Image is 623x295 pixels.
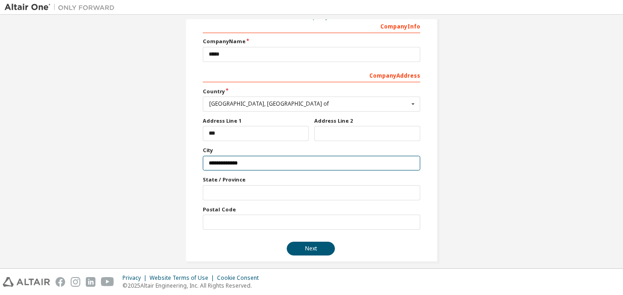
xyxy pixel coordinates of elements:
[203,18,420,33] div: Company Info
[101,277,114,287] img: youtube.svg
[209,101,409,107] div: [GEOGRAPHIC_DATA], [GEOGRAPHIC_DATA] of
[71,277,80,287] img: instagram.svg
[5,3,119,12] img: Altair One
[203,117,309,125] label: Address Line 1
[86,277,95,287] img: linkedin.svg
[217,274,264,282] div: Cookie Consent
[314,117,420,125] label: Address Line 2
[203,206,420,213] label: Postal Code
[203,38,420,45] label: Company Name
[150,274,217,282] div: Website Terms of Use
[203,68,420,82] div: Company Address
[203,88,420,95] label: Country
[203,147,420,154] label: City
[122,274,150,282] div: Privacy
[287,242,335,255] button: Next
[122,282,264,289] p: © 2025 Altair Engineering, Inc. All Rights Reserved.
[203,176,420,183] label: State / Province
[56,277,65,287] img: facebook.svg
[3,277,50,287] img: altair_logo.svg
